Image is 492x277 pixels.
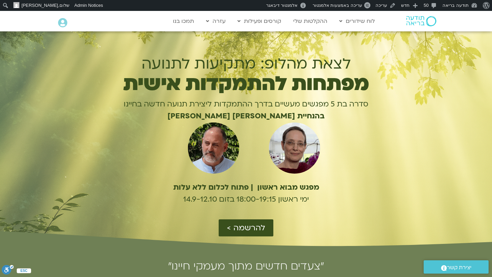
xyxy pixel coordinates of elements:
[173,182,319,192] b: מפגש מבוא ראשון | פתוח לכלום ללא עלות
[98,55,394,72] h1: לצאת מהלופ: מתקיעות לתנועה
[167,111,325,121] b: בהנחיית [PERSON_NAME] [PERSON_NAME]
[227,223,265,232] span: להרשמה >
[336,15,378,28] a: לוח שידורים
[22,3,58,8] span: [PERSON_NAME]
[98,76,394,92] h1: מפתחות להתמקדות אישית
[234,15,285,28] a: קורסים ופעילות
[203,15,229,28] a: עזרה
[406,16,436,26] img: תודעה בריאה
[98,98,394,110] p: סדרה בת 5 מפגשים מעשיים בדרך ההתמקדות ליצירת תנועה חדשה בחיינו
[219,219,273,236] a: להרשמה >
[58,261,434,272] h2: ״צעדים חדשים מתוך מעמקי חיינו״
[447,263,471,272] span: יצירת קשר
[290,15,331,28] a: ההקלטות שלי
[169,15,197,28] a: תמכו בנו
[98,193,394,205] p: ימי ראשון 18:00-19:15 בזום 14.9-12.10
[424,260,489,274] a: יצירת קשר
[313,3,362,8] span: עריכה באמצעות אלמנטור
